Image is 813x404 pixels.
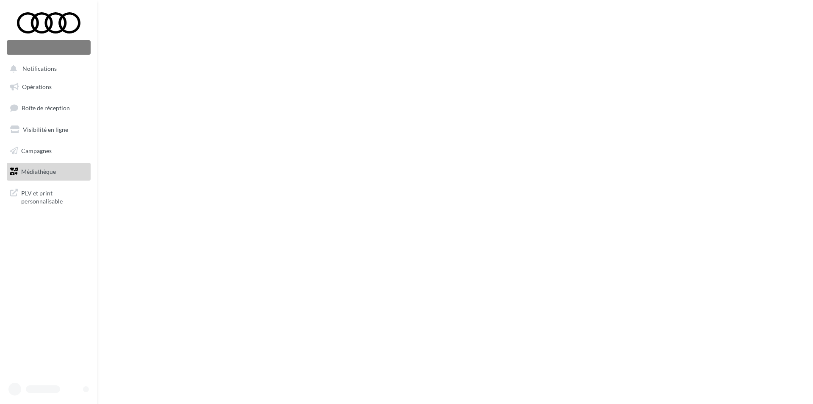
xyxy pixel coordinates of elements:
a: PLV et print personnalisable [5,184,92,209]
span: PLV et print personnalisable [21,187,87,206]
span: Boîte de réception [22,104,70,111]
a: Boîte de réception [5,99,92,117]
span: Campagnes [21,147,52,154]
a: Campagnes [5,142,92,160]
span: Notifications [22,65,57,72]
a: Visibilité en ligne [5,121,92,139]
span: Visibilité en ligne [23,126,68,133]
a: Médiathèque [5,163,92,181]
span: Opérations [22,83,52,90]
span: Médiathèque [21,168,56,175]
div: Nouvelle campagne [7,40,91,55]
a: Opérations [5,78,92,96]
